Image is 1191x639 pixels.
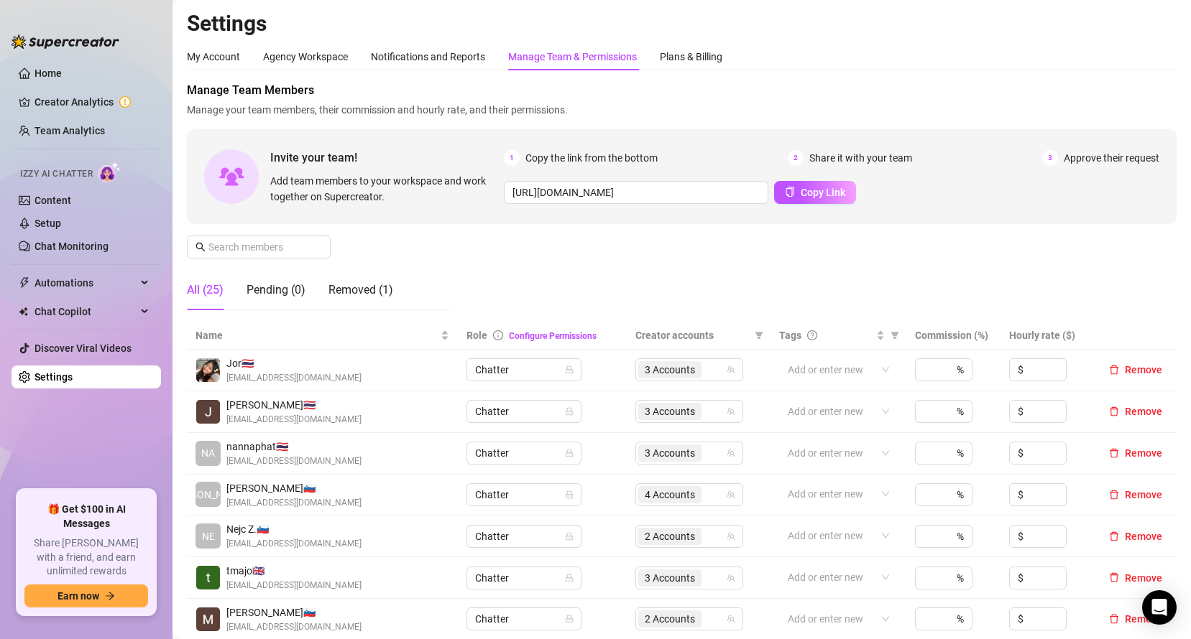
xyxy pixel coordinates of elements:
[1109,614,1119,624] span: delete
[638,610,702,628] span: 2 Accounts
[1125,364,1162,376] span: Remove
[35,300,137,323] span: Chat Copilot
[226,454,362,468] span: [EMAIL_ADDRESS][DOMAIN_NAME]
[226,605,362,620] span: [PERSON_NAME] 🇸🇮
[1125,572,1162,584] span: Remove
[752,325,766,346] span: filter
[196,327,438,343] span: Name
[270,173,498,205] span: Add team members to your workspace and work together on Supercreator.
[638,528,702,545] span: 2 Accounts
[226,480,362,496] span: [PERSON_NAME] 🇸🇮
[35,218,61,229] a: Setup
[226,397,362,413] span: [PERSON_NAME] 🇹🇭
[645,611,695,627] span: 2 Accounts
[35,241,109,252] a: Chat Monitoring
[1142,590,1177,625] div: Open Intercom Messenger
[727,449,735,457] span: team
[226,521,362,537] span: Nejc Z. 🇸🇮
[226,563,362,579] span: tmajo 🇬🇧
[196,566,220,589] img: tmajo
[35,195,71,206] a: Content
[270,149,504,167] span: Invite your team!
[475,567,573,589] span: Chatter
[645,528,695,544] span: 2 Accounts
[475,359,573,381] span: Chatter
[788,150,804,166] span: 2
[638,486,702,503] span: 4 Accounts
[35,90,150,113] a: Creator Analytics exclamation-circle
[1103,444,1168,462] button: Remove
[809,150,912,166] span: Share it with your team
[660,49,722,65] div: Plans & Billing
[1125,531,1162,542] span: Remove
[475,608,573,630] span: Chatter
[98,162,121,182] img: AI Chatter
[1109,572,1119,582] span: delete
[888,325,902,346] span: filter
[565,365,574,374] span: lock
[779,327,801,343] span: Tags
[208,239,311,255] input: Search members
[187,322,458,350] th: Name
[263,49,348,65] div: Agency Workspace
[727,365,735,374] span: team
[226,496,362,510] span: [EMAIL_ADDRESS][DOMAIN_NAME]
[807,330,817,340] span: question-circle
[525,150,658,166] span: Copy the link from the bottom
[565,449,574,457] span: lock
[58,590,99,602] span: Earn now
[196,400,220,424] img: James Darbyshire
[170,487,247,503] span: [PERSON_NAME]
[565,532,574,541] span: lock
[226,579,362,592] span: [EMAIL_ADDRESS][DOMAIN_NAME]
[35,67,62,79] a: Home
[785,187,795,197] span: copy
[906,322,1001,350] th: Commission (%)
[755,331,763,340] span: filter
[727,574,735,582] span: team
[638,569,702,587] span: 3 Accounts
[24,536,148,579] span: Share [PERSON_NAME] with a friend, and earn unlimited rewards
[202,528,215,544] span: NE
[565,615,574,623] span: lock
[19,277,30,289] span: thunderbolt
[35,371,73,383] a: Settings
[196,358,220,382] img: Jor
[105,591,115,601] span: arrow-right
[1125,489,1162,500] span: Remove
[638,444,702,462] span: 3 Accounts
[504,150,520,166] span: 1
[201,445,215,461] span: NA
[645,404,695,419] span: 3 Accounts
[466,330,487,341] span: Role
[328,281,393,299] div: Removed (1)
[187,102,1177,118] span: Manage your team members, their commission and hourly rate, and their permissions.
[1103,403,1168,420] button: Remove
[1064,150,1159,166] span: Approve their request
[12,34,119,49] img: logo-BBDzfeDw.svg
[226,620,362,634] span: [EMAIL_ADDRESS][DOMAIN_NAME]
[645,570,695,586] span: 3 Accounts
[226,371,362,385] span: [EMAIL_ADDRESS][DOMAIN_NAME]
[1109,531,1119,541] span: delete
[1109,406,1119,416] span: delete
[187,82,1177,99] span: Manage Team Members
[196,242,206,252] span: search
[35,342,132,354] a: Discover Viral Videos
[565,407,574,416] span: lock
[891,331,899,340] span: filter
[19,307,28,317] img: Chat Copilot
[187,10,1177,37] h2: Settings
[1109,448,1119,458] span: delete
[638,403,702,420] span: 3 Accounts
[1001,322,1095,350] th: Hourly rate ($)
[226,413,362,426] span: [EMAIL_ADDRESS][DOMAIN_NAME]
[187,281,224,299] div: All (25)
[371,49,485,65] div: Notifications and Reports
[1125,447,1162,459] span: Remove
[1125,613,1162,625] span: Remove
[1125,406,1162,417] span: Remove
[727,615,735,623] span: team
[645,362,695,378] span: 3 Accounts
[1103,528,1168,545] button: Remove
